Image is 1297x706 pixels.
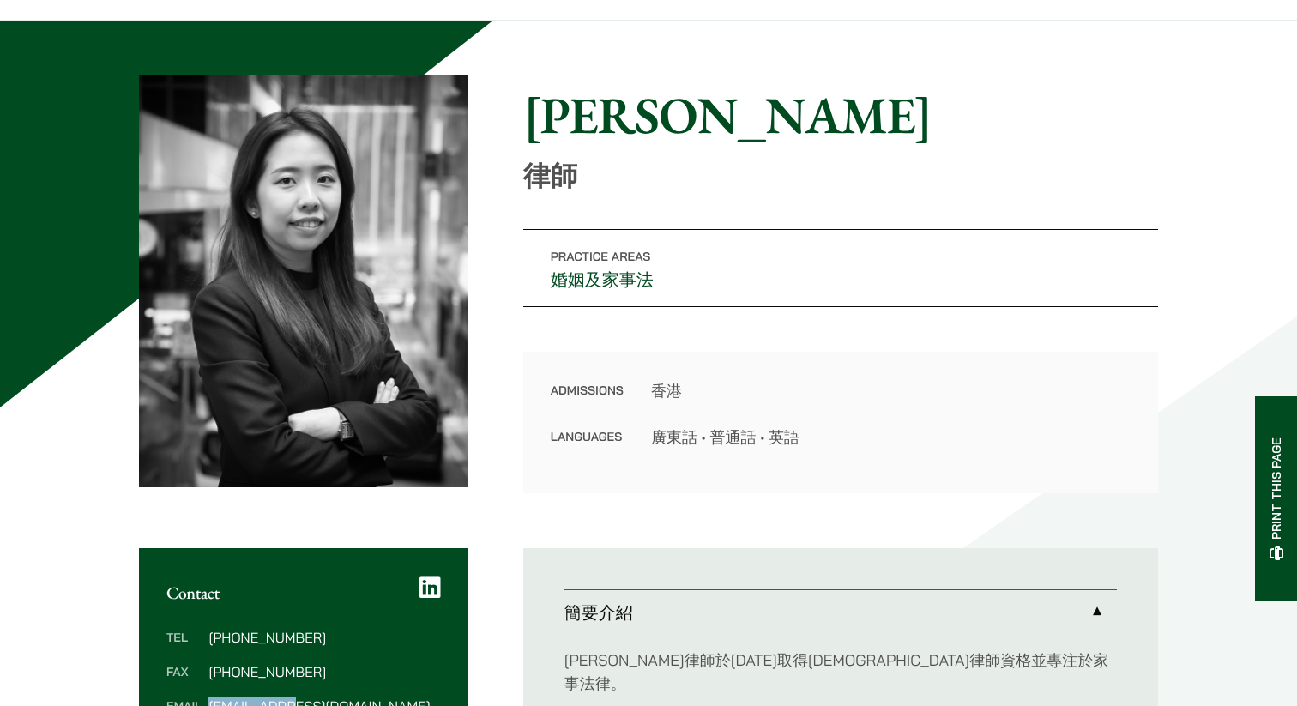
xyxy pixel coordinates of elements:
[523,160,1158,192] p: 律師
[651,425,1131,449] dd: 廣東話 • 普通話 • 英語
[551,249,651,264] span: Practice Areas
[166,631,202,665] dt: Tel
[208,631,440,644] dd: [PHONE_NUMBER]
[564,590,1117,635] a: 簡要介紹
[166,582,441,603] h2: Contact
[651,379,1131,402] dd: 香港
[564,649,1117,695] p: [PERSON_NAME]律師於[DATE]取得[DEMOGRAPHIC_DATA]律師資格並專注於家事法律。
[166,665,202,699] dt: Fax
[551,269,654,291] a: 婚姻及家事法
[419,576,441,600] a: LinkedIn
[208,665,440,679] dd: [PHONE_NUMBER]
[523,84,1158,146] h1: [PERSON_NAME]
[551,425,624,449] dt: Languages
[551,379,624,425] dt: Admissions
